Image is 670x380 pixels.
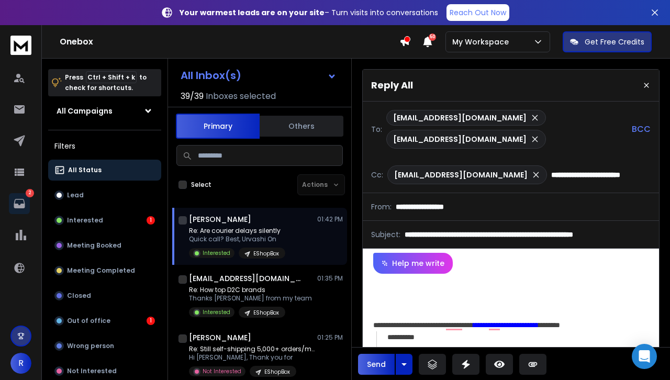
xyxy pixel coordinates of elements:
button: Meeting Completed [48,260,161,281]
button: Others [260,115,343,138]
label: Select [191,181,211,189]
button: All Campaigns [48,100,161,121]
p: 01:35 PM [317,274,343,283]
p: Press to check for shortcuts. [65,72,147,93]
p: Lead [67,191,84,199]
div: 1 [147,317,155,325]
p: Not Interested [203,367,241,375]
p: 01:25 PM [317,333,343,342]
p: EShopBox [264,368,290,376]
p: Hi [PERSON_NAME], Thank you for [189,353,315,362]
p: Thanks [PERSON_NAME] from my team [189,294,312,303]
h3: Inboxes selected [206,90,276,103]
h1: All Inbox(s) [181,70,241,81]
button: Meeting Booked [48,235,161,256]
span: 50 [429,33,436,41]
p: – Turn visits into conversations [180,7,438,18]
p: Out of office [67,317,110,325]
button: Closed [48,285,161,306]
button: Help me write [373,253,453,274]
p: [EMAIL_ADDRESS][DOMAIN_NAME] [394,170,528,180]
p: Re: Still self-shipping 5,000+ orders/month? [189,345,315,353]
p: All Status [68,166,102,174]
a: Reach Out Now [446,4,509,21]
a: 2 [9,193,30,214]
button: R [10,353,31,374]
p: EShopBox [253,309,279,317]
button: Send [358,354,395,375]
button: All Inbox(s) [172,65,345,86]
p: BCC [632,123,651,136]
p: Quick call? Best, Urvashi On [189,235,285,243]
p: Wrong person [67,342,114,350]
p: [EMAIL_ADDRESS][DOMAIN_NAME] [393,113,527,123]
p: Reply All [371,78,413,93]
p: Cc: [371,170,383,180]
button: Out of office1 [48,310,161,331]
img: logo [10,36,31,55]
div: Open Intercom Messenger [632,344,657,369]
p: Interested [67,216,103,225]
h1: [PERSON_NAME] [189,214,251,225]
button: Primary [176,114,260,139]
span: Ctrl + Shift + k [86,71,137,83]
p: Interested [203,308,230,316]
p: 01:42 PM [317,215,343,223]
p: 2 [26,189,34,197]
button: Get Free Credits [563,31,652,52]
p: Closed [67,292,91,300]
button: Interested1 [48,210,161,231]
p: From: [371,202,392,212]
p: Re: Are courier delays silently [189,227,285,235]
button: Lead [48,185,161,206]
button: Wrong person [48,336,161,356]
p: Subject: [371,229,400,240]
div: 1 [147,216,155,225]
p: To: [371,124,382,135]
h3: Filters [48,139,161,153]
p: Meeting Booked [67,241,121,250]
p: Reach Out Now [450,7,506,18]
p: Meeting Completed [67,266,135,275]
p: Not Interested [67,367,117,375]
p: Get Free Credits [585,37,644,47]
p: [EMAIL_ADDRESS][DOMAIN_NAME] [393,134,527,144]
p: Interested [203,249,230,257]
h1: Onebox [60,36,399,48]
h1: [PERSON_NAME] [189,332,251,343]
h1: All Campaigns [57,106,113,116]
p: EShopBox [253,250,279,258]
span: 39 / 39 [181,90,204,103]
h1: [EMAIL_ADDRESS][DOMAIN_NAME] [189,273,304,284]
p: My Workspace [452,37,513,47]
strong: Your warmest leads are on your site [180,7,325,18]
button: All Status [48,160,161,181]
p: Re: How top D2C brands [189,286,312,294]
